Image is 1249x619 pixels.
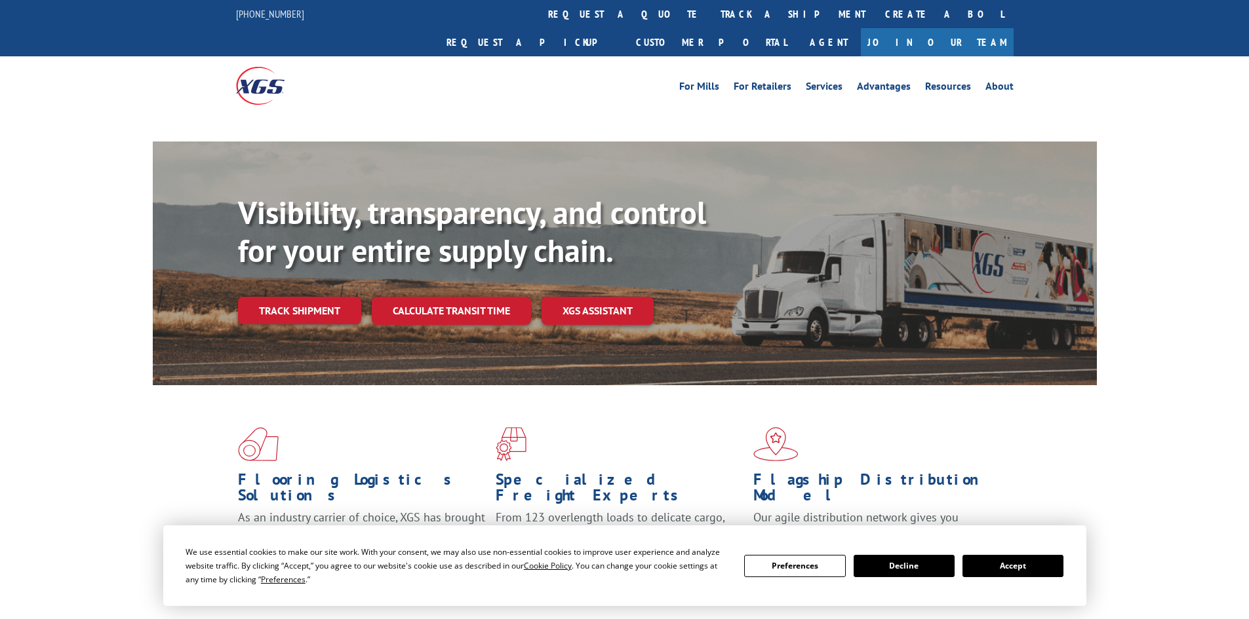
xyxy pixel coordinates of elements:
span: As an industry carrier of choice, XGS has brought innovation and dedication to flooring logistics... [238,510,485,556]
a: About [985,81,1014,96]
a: For Mills [679,81,719,96]
a: Track shipment [238,297,361,324]
h1: Flooring Logistics Solutions [238,472,486,510]
a: Calculate transit time [372,297,531,325]
img: xgs-icon-total-supply-chain-intelligence-red [238,427,279,461]
a: Services [806,81,843,96]
span: Our agile distribution network gives you nationwide inventory management on demand. [753,510,995,540]
b: Visibility, transparency, and control for your entire supply chain. [238,192,706,271]
a: Advantages [857,81,911,96]
span: Cookie Policy [524,560,572,571]
div: We use essential cookies to make our site work. With your consent, we may also use non-essential ... [186,545,728,586]
a: [PHONE_NUMBER] [236,7,304,20]
img: xgs-icon-focused-on-flooring-red [496,427,526,461]
a: Join Our Team [861,28,1014,56]
a: For Retailers [734,81,791,96]
h1: Specialized Freight Experts [496,472,743,510]
a: Request a pickup [437,28,626,56]
button: Accept [962,555,1063,577]
a: Customer Portal [626,28,797,56]
span: Preferences [261,574,306,585]
a: XGS ASSISTANT [542,297,654,325]
button: Decline [854,555,955,577]
div: Cookie Consent Prompt [163,525,1086,606]
p: From 123 overlength loads to delicate cargo, our experienced staff knows the best way to move you... [496,510,743,568]
a: Agent [797,28,861,56]
button: Preferences [744,555,845,577]
h1: Flagship Distribution Model [753,472,1001,510]
a: Resources [925,81,971,96]
img: xgs-icon-flagship-distribution-model-red [753,427,799,461]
